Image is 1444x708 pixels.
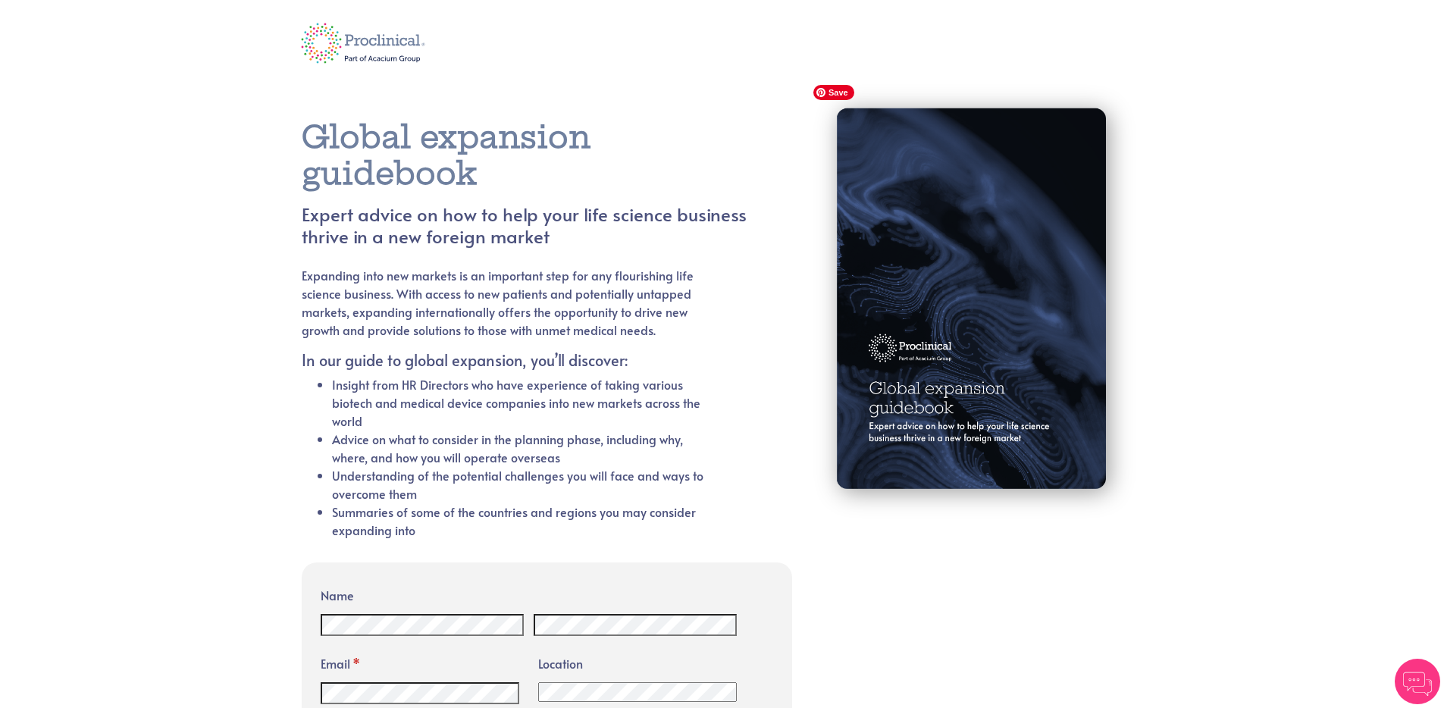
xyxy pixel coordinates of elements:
h1: Global expansion guidebook [302,119,747,192]
img: logo [290,13,437,74]
legend: Location [538,650,737,672]
h4: Expert advice on how to help your life science business thrive in a new foreign market [302,204,747,248]
span: Save [813,85,854,100]
h5: In our guide to global expansion, you’ll discover: [302,351,710,369]
li: Insight from HR Directors who have experience of taking various biotech and medical device compan... [332,375,710,430]
legend: Name [321,581,738,603]
img: book cover [806,77,1143,526]
li: Advice on what to consider in the planning phase, including why, where, and how you will operate ... [332,430,710,466]
input: Last [534,614,738,635]
li: Understanding of the potential challenges you will face and ways to overcome them [332,466,710,503]
select: Country [538,682,737,702]
p: Expanding into new markets is an important step for any flourishing life science business. With a... [302,266,710,339]
img: Chatbot [1395,659,1440,704]
li: Summaries of some of the countries and regions you may consider expanding into [332,503,710,539]
input: First [321,614,525,635]
label: Email [321,650,519,672]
